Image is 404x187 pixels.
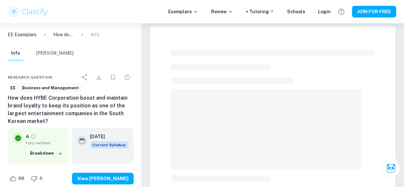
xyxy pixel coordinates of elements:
[29,173,46,184] div: Dislike
[15,175,28,182] span: 88
[382,159,400,177] button: Ask Clai
[8,5,49,18] img: Clastify logo
[107,71,119,84] div: Bookmark
[78,71,91,84] div: Share
[20,85,81,91] span: Business and Management
[287,8,305,15] a: Schools
[121,71,134,84] div: Report issue
[28,148,64,158] button: Breakdown
[8,31,36,38] a: EE Exemplars
[352,6,396,17] button: JOIN FOR FREE
[91,31,99,38] p: Info
[8,46,23,60] button: Info
[26,133,29,140] p: A
[8,84,18,92] a: EE
[168,8,198,15] p: Exemplars
[30,134,36,139] a: Grade fully verified
[8,173,28,184] div: Like
[249,8,274,15] a: Tutoring
[92,71,105,84] div: Download
[36,175,46,182] span: 6
[8,74,52,80] span: Research question
[72,173,134,184] button: View [PERSON_NAME]
[90,141,129,148] span: Current Syllabus
[36,46,74,60] button: [PERSON_NAME]
[26,140,64,146] span: Fully verified
[336,6,347,17] button: Help and Feedback
[8,85,18,91] span: EE
[211,8,233,15] p: Review
[90,141,129,148] div: This exemplar is based on the current syllabus. Feel free to refer to it for inspiration/ideas wh...
[90,133,123,140] h6: [DATE]
[8,94,134,125] h6: How does HYBE Corporation boost and maintain brand loyalty to keep its position as one of the lar...
[53,31,74,38] p: How does HYBE Corporation boost and maintain brand loyalty to keep its position as one of the lar...
[318,8,331,15] a: Login
[19,84,81,92] a: Business and Management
